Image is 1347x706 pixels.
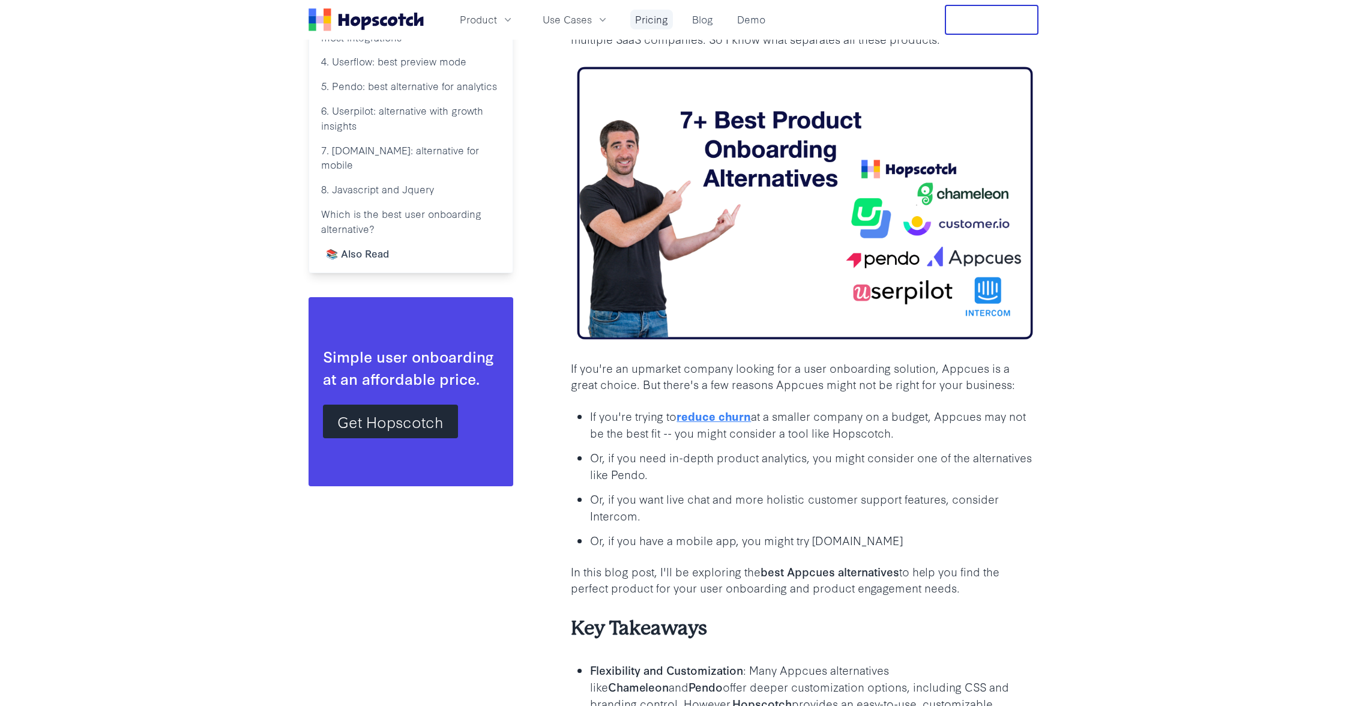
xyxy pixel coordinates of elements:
[571,615,1038,642] h3: Key Takeaways
[571,563,1038,597] p: In this blog post, I'll be exploring the to help you find the perfect product for your user onboa...
[323,345,499,390] div: Simple user onboarding at an affordable price.
[535,10,616,29] button: Use Cases
[677,408,751,424] a: reduce churn
[571,62,1038,345] img: best product user onboarding alternatives list
[316,202,505,241] a: Which is the best user onboarding alternative?
[323,405,458,438] a: Get Hopscotch
[761,563,899,579] b: best Appcues alternatives
[608,678,669,695] b: Chameleon
[571,360,1038,393] p: If you're an upmarket company looking for a user onboarding solution, Appcues is a great choice. ...
[316,138,505,178] a: 7. [DOMAIN_NAME]: alternative for mobile
[316,49,505,74] a: 4. Userflow: best preview mode
[687,10,718,29] a: Blog
[590,662,743,678] b: Flexibility and Customization
[590,532,1038,549] p: Or, if you have a mobile app, you might try [DOMAIN_NAME]
[689,678,723,695] b: Pendo
[630,10,673,29] a: Pricing
[316,241,505,266] a: 📚 Also Read
[316,98,505,138] a: 6. Userpilot: alternative with growth insights
[543,12,592,27] span: Use Cases
[316,74,505,98] a: 5. Pendo: best alternative for analytics
[309,8,424,31] a: Home
[453,10,521,29] button: Product
[590,490,1038,524] p: Or, if you want live chat and more holistic customer support features, consider Intercom.
[590,449,1038,483] p: Or, if you need in-depth product analytics, you might consider one of the alternatives like Pendo.
[326,246,389,260] b: 📚 Also Read
[732,10,770,29] a: Demo
[460,12,497,27] span: Product
[590,408,1038,441] p: If you're trying to at a smaller company on a budget, Appcues may not be the best fit -- you migh...
[945,5,1038,35] button: Free Trial
[316,177,505,202] a: 8. Javascript and Jquery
